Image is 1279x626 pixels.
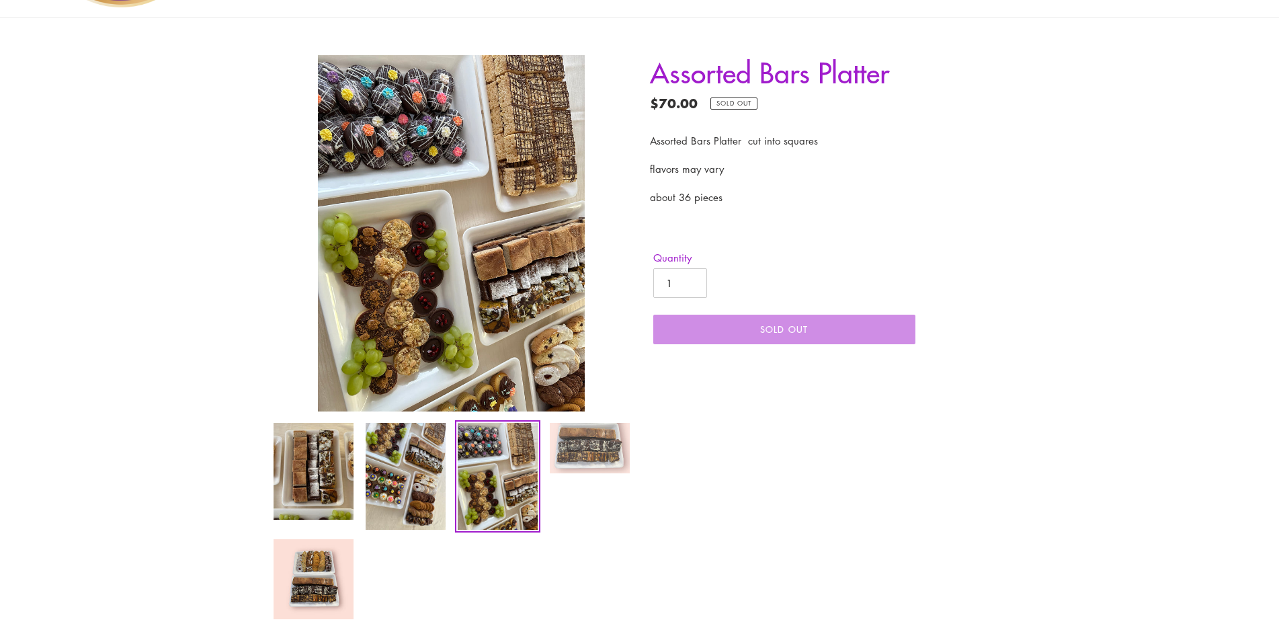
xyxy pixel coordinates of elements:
[456,422,539,531] img: Load image into Gallery viewer, Assorted Bars Platter
[650,190,1006,205] p: about 36 pieces
[272,422,355,521] img: Load image into Gallery viewer, Assorted Bars Platter
[272,538,355,621] img: Load image into Gallery viewer, Assorted Bars Platter
[650,161,1006,177] p: flavors may vary
[650,55,1006,88] h1: Assorted Bars Platter
[653,315,915,344] button: Sold out
[548,422,631,475] img: Load image into Gallery viewer, Assorted Bars Platter
[650,93,698,112] span: $70.00
[760,323,807,336] span: Sold out
[653,250,825,266] label: Quantity
[650,133,1006,149] p: Assorted Bars Platter cut into squares
[364,422,447,531] img: Load image into Gallery viewer, Assorted Bars Platter
[716,100,751,106] span: Sold out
